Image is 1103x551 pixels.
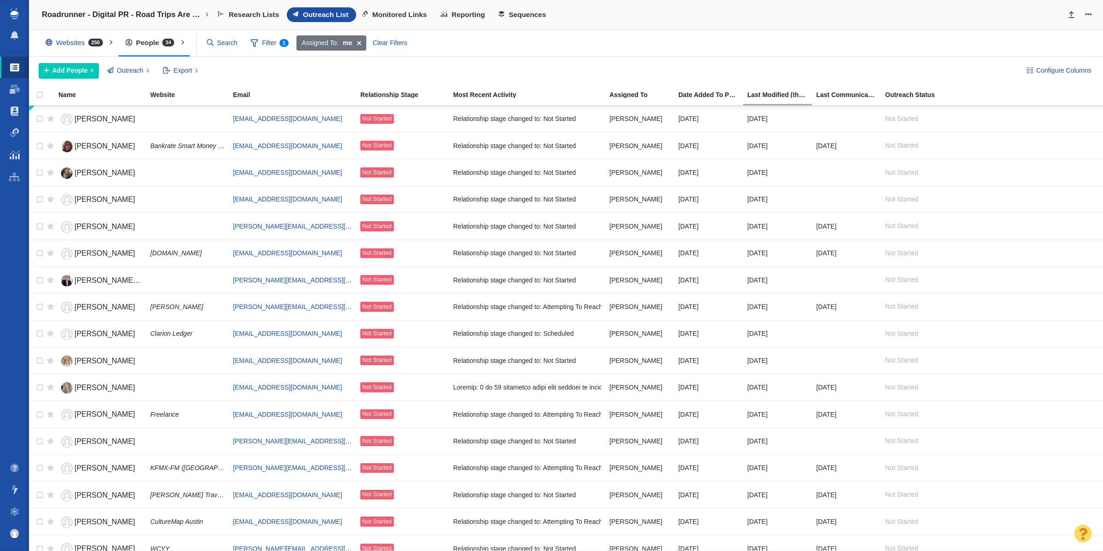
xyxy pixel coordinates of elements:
a: Outreach Status [885,92,953,99]
button: Outreach [102,63,154,79]
a: [PERSON_NAME] [58,434,142,450]
div: [PERSON_NAME] [609,431,670,451]
span: [DOMAIN_NAME] [150,249,202,257]
a: Outreach List [287,7,356,22]
td: Not Started [356,132,449,159]
a: Assigned To [609,92,677,99]
div: [DATE] [747,485,808,505]
a: Last Modified (this project) [747,92,815,99]
span: Relationship stage changed to: Attempting To Reach, 1 Attempt [453,410,633,419]
div: Date that the Contact was added to this Project [678,92,746,98]
h4: Roadrunner - Digital PR - Road Trips Are Back: The Summer 2025 American Vacation [42,10,203,19]
div: Relationship Stage [360,92,452,98]
a: [EMAIL_ADDRESS][DOMAIN_NAME] [233,330,342,337]
td: Not Started [356,347,449,374]
a: [PERSON_NAME] [58,326,142,342]
a: [PERSON_NAME] [58,165,142,181]
button: Configure Columns [1021,63,1097,79]
div: [DATE] [678,350,739,370]
div: [PERSON_NAME] [609,270,670,290]
div: [DATE] [678,216,739,236]
a: [PERSON_NAME] [58,192,142,208]
div: [DATE] [816,377,877,397]
div: [DATE] [678,297,739,316]
div: [DATE] [678,324,739,344]
div: [PERSON_NAME] [609,350,670,370]
a: [PERSON_NAME] [58,299,142,316]
div: [PERSON_NAME] [609,136,670,155]
span: [PERSON_NAME] Travel, Southern Living, Fifty Grande, Food & Wine Magazine, Time Magazine, AFAR, C... [150,491,893,499]
a: [PERSON_NAME][EMAIL_ADDRESS][DOMAIN_NAME] [233,437,395,445]
td: Not Started [356,240,449,266]
td: Not Started [356,106,449,132]
div: [PERSON_NAME] [609,511,670,531]
div: Outreach Status [885,92,953,98]
a: [EMAIL_ADDRESS][DOMAIN_NAME] [233,249,342,257]
a: [EMAIL_ADDRESS][DOMAIN_NAME] [233,357,342,364]
td: Not Started [356,213,449,240]
div: Most Recent Activity [453,92,608,98]
a: [PERSON_NAME] [58,488,142,504]
span: [PERSON_NAME] [74,357,135,365]
div: Email [233,92,359,98]
span: Relationship stage changed to: Not Started [453,168,576,177]
td: Not Started [356,401,449,427]
div: [PERSON_NAME] [609,485,670,505]
a: [PERSON_NAME] [58,380,142,396]
span: Relationship stage changed to: Attempting To Reach, 1 Attempt [453,464,633,472]
td: Not Started [356,159,449,186]
div: [DATE] [816,243,877,263]
span: Not Started [362,250,392,256]
span: Not Started [362,357,392,363]
a: [EMAIL_ADDRESS][DOMAIN_NAME] [233,384,342,391]
div: [DATE] [816,458,877,478]
a: [EMAIL_ADDRESS][DOMAIN_NAME] [233,518,342,525]
span: [PERSON_NAME] Price [74,276,154,284]
span: Relationship stage changed to: Not Started [453,249,576,257]
div: Clear Filters [367,35,412,51]
div: [DATE] [747,511,808,531]
span: Not Started [362,196,392,202]
div: [DATE] [747,324,808,344]
span: Not Started [362,304,392,310]
div: [DATE] [747,297,808,316]
span: Relationship stage changed to: Not Started [453,437,576,445]
div: [DATE] [678,431,739,451]
div: [DATE] [678,377,739,397]
a: [EMAIL_ADDRESS][DOMAIN_NAME] [233,491,342,499]
div: [DATE] [678,243,739,263]
a: [PERSON_NAME][EMAIL_ADDRESS][DOMAIN_NAME] [233,464,395,471]
div: [PERSON_NAME] [609,458,670,478]
div: [DATE] [678,485,739,505]
div: [DATE] [816,136,877,155]
span: Relationship stage changed to: Attempting To Reach, 1 Attempt [453,517,633,526]
div: [DATE] [747,350,808,370]
span: Not Started [362,465,392,471]
a: Last Communication Date [816,92,884,99]
strong: me [343,38,352,48]
div: [PERSON_NAME] [609,189,670,209]
div: [DATE] [747,189,808,209]
td: Not Started [356,454,449,481]
button: Add People [39,63,99,79]
div: [DATE] [747,377,808,397]
span: Relationship stage changed to: Attempting To Reach, 1 Attempt [453,303,633,311]
td: Not Started [356,293,449,320]
div: [DATE] [747,109,808,129]
div: [PERSON_NAME] [609,162,670,182]
span: Relationship stage changed to: Not Started [453,115,576,123]
span: Not Started [362,276,392,283]
span: Not Started [362,438,392,444]
a: [PERSON_NAME][EMAIL_ADDRESS][DOMAIN_NAME] [233,276,395,284]
a: Reporting [435,7,493,22]
div: [DATE] [816,297,877,316]
div: [DATE] [816,511,877,531]
div: [DATE] [678,458,739,478]
a: [PERSON_NAME] [58,111,142,127]
a: [EMAIL_ADDRESS][DOMAIN_NAME] [233,411,342,418]
span: Not Started [362,491,392,498]
span: Not Started [362,384,392,390]
span: Not Started [362,169,392,176]
a: Date Added To Project [678,92,746,99]
div: [DATE] [816,485,877,505]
